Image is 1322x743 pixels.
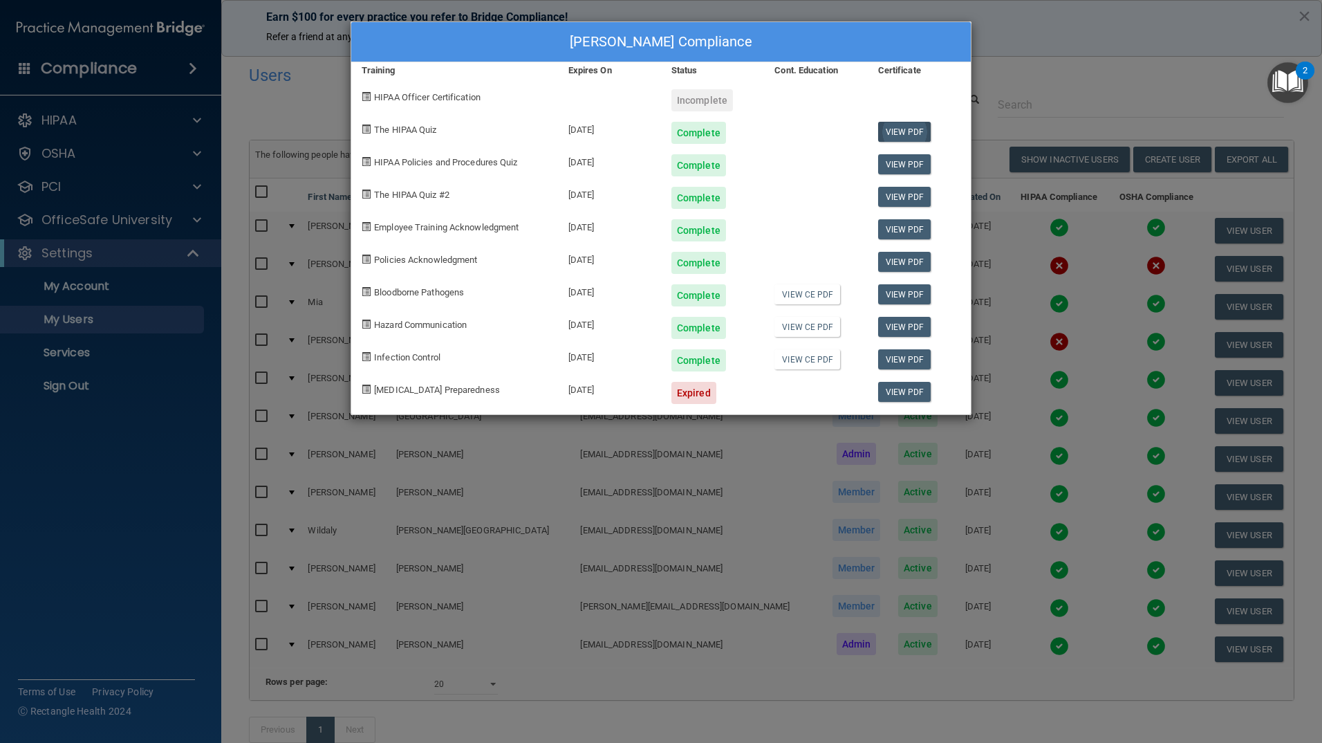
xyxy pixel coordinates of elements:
[868,62,971,79] div: Certificate
[558,209,661,241] div: [DATE]
[878,122,931,142] a: View PDF
[374,320,467,330] span: Hazard Communication
[558,241,661,274] div: [DATE]
[374,222,519,232] span: Employee Training Acknowledgment
[374,125,436,135] span: The HIPAA Quiz
[671,252,726,274] div: Complete
[671,89,733,111] div: Incomplete
[878,349,931,369] a: View PDF
[878,219,931,239] a: View PDF
[558,176,661,209] div: [DATE]
[558,62,661,79] div: Expires On
[558,144,661,176] div: [DATE]
[374,352,440,363] span: Infection Control
[878,252,931,272] a: View PDF
[878,187,931,207] a: View PDF
[1303,71,1307,89] div: 2
[774,284,840,304] a: View CE PDF
[671,154,726,176] div: Complete
[671,219,726,241] div: Complete
[671,284,726,306] div: Complete
[671,122,726,144] div: Complete
[558,371,661,404] div: [DATE]
[774,317,840,337] a: View CE PDF
[558,306,661,339] div: [DATE]
[374,157,517,167] span: HIPAA Policies and Procedures Quiz
[558,274,661,306] div: [DATE]
[351,22,971,62] div: [PERSON_NAME] Compliance
[878,382,931,402] a: View PDF
[661,62,764,79] div: Status
[671,349,726,371] div: Complete
[374,385,500,395] span: [MEDICAL_DATA] Preparedness
[878,317,931,337] a: View PDF
[374,92,481,102] span: HIPAA Officer Certification
[671,382,716,404] div: Expired
[374,255,477,265] span: Policies Acknowledgment
[671,187,726,209] div: Complete
[878,284,931,304] a: View PDF
[1267,62,1308,103] button: Open Resource Center, 2 new notifications
[374,287,464,297] span: Bloodborne Pathogens
[351,62,558,79] div: Training
[878,154,931,174] a: View PDF
[774,349,840,369] a: View CE PDF
[558,339,661,371] div: [DATE]
[374,190,449,200] span: The HIPAA Quiz #2
[558,111,661,144] div: [DATE]
[671,317,726,339] div: Complete
[764,62,867,79] div: Cont. Education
